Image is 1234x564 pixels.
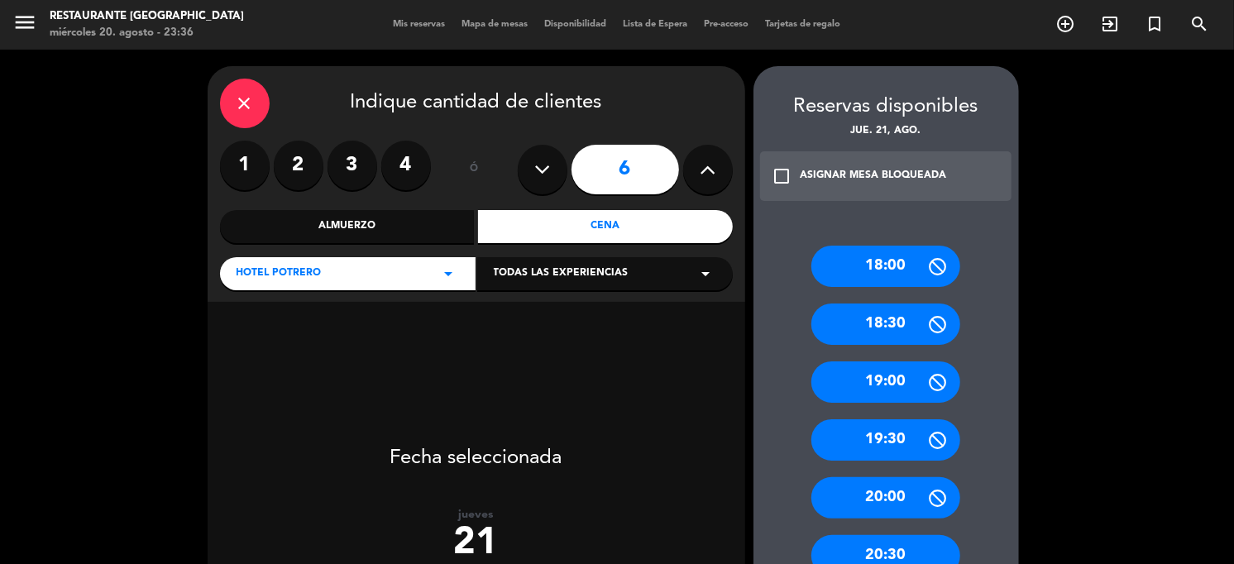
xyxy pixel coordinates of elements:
[537,20,615,29] span: Disponibilidad
[220,210,475,243] div: Almuerzo
[12,10,37,41] button: menu
[235,93,255,113] i: close
[328,141,377,190] label: 3
[478,210,733,243] div: Cena
[447,141,501,198] div: ó
[50,8,244,25] div: Restaurante [GEOGRAPHIC_DATA]
[811,477,960,519] div: 20:00
[208,508,745,522] div: jueves
[811,419,960,461] div: 19:30
[50,25,244,41] div: miércoles 20. agosto - 23:36
[385,20,454,29] span: Mis reservas
[753,91,1019,123] div: Reservas disponibles
[753,123,1019,140] div: jue. 21, ago.
[381,141,431,190] label: 4
[696,20,758,29] span: Pre-acceso
[220,141,270,190] label: 1
[811,246,960,287] div: 18:00
[696,264,716,284] i: arrow_drop_down
[615,20,696,29] span: Lista de Espera
[1145,14,1165,34] i: turned_in_not
[811,304,960,345] div: 18:30
[1100,14,1120,34] i: exit_to_app
[811,361,960,403] div: 19:00
[454,20,537,29] span: Mapa de mesas
[758,20,849,29] span: Tarjetas de regalo
[208,422,745,475] div: Fecha seleccionada
[1189,14,1209,34] i: search
[220,79,733,128] div: Indique cantidad de clientes
[237,265,322,282] span: Hotel Potrero
[1055,14,1075,34] i: add_circle_outline
[494,265,629,282] span: Todas las experiencias
[801,168,947,184] div: ASIGNAR MESA BLOQUEADA
[439,264,459,284] i: arrow_drop_down
[772,166,792,186] i: check_box_outline_blank
[12,10,37,35] i: menu
[274,141,323,190] label: 2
